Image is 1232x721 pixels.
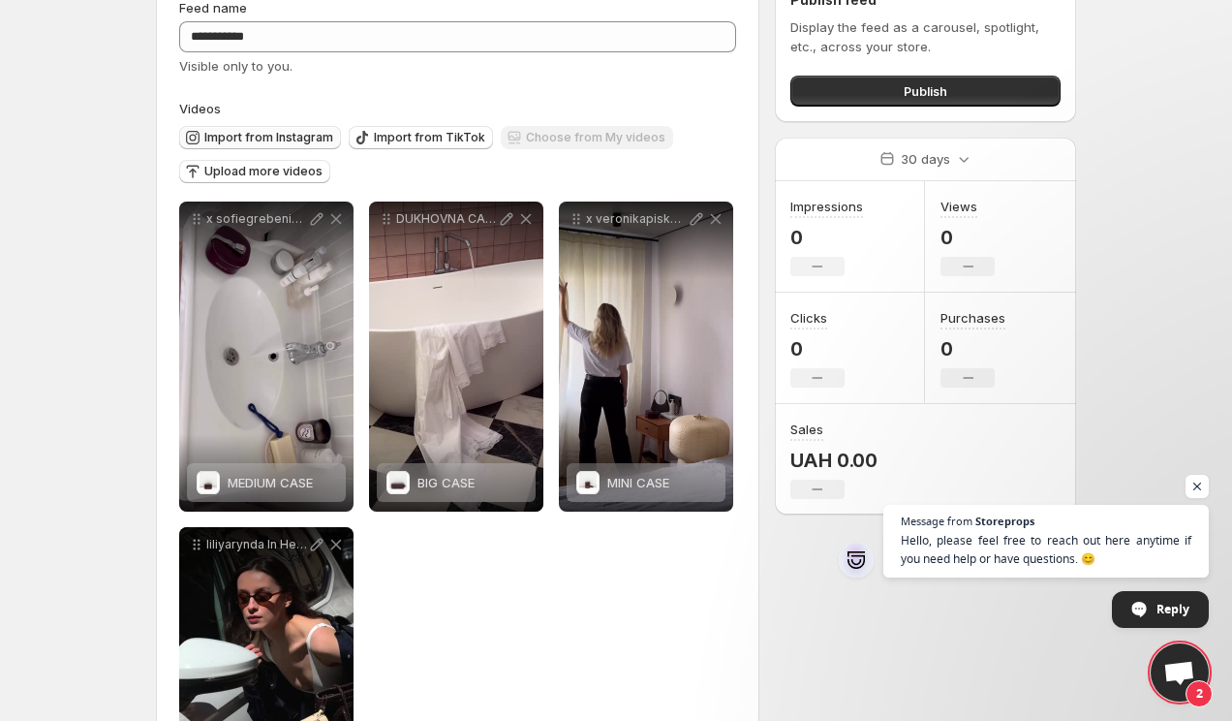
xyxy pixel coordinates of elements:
[1151,643,1209,702] a: Open chat
[940,337,1005,360] p: 0
[940,197,977,216] h3: Views
[179,202,354,512] div: x sofiegrebeniuk In Her Place of Home - - -MEDIUM CASEMEDIUM CASE
[790,449,878,472] p: UAH 0.00
[790,337,845,360] p: 0
[179,160,330,183] button: Upload more videos
[369,202,543,512] div: DUKHOVNA CASESBIG CASEBIG CASE
[790,420,823,439] h3: Sales
[940,226,995,249] p: 0
[790,197,863,216] h3: Impressions
[790,17,1061,56] p: Display the feed as a carousel, spotlight, etc., across your store.
[417,475,475,490] span: BIG CASE
[790,308,827,328] h3: Clicks
[206,211,307,227] p: x sofiegrebeniuk In Her Place of Home - - -
[179,101,221,116] span: Videos
[901,516,972,526] span: Message from
[790,226,863,249] p: 0
[901,149,950,169] p: 30 days
[396,211,497,227] p: DUKHOVNA CASES
[975,516,1034,526] span: Storeprops
[1156,592,1189,626] span: Reply
[204,164,323,179] span: Upload more videos
[179,126,341,149] button: Import from Instagram
[901,531,1191,568] span: Hello, please feel free to reach out here anytime if you need help or have questions. 😊
[206,537,307,552] p: liliyarynda In Her Place or Work liliarynda
[790,76,1061,107] button: Publish
[204,130,333,145] span: Import from Instagram
[940,308,1005,328] h3: Purchases
[559,202,733,512] div: x veronikapiskun veronikapiskun Vyd ROMANTIKA PROJECT Komono - TRIPTYCHMINI CASEMINI CASE
[904,81,947,101] span: Publish
[607,475,669,490] span: MINI CASE
[586,211,687,227] p: x veronikapiskun veronikapiskun Vyd ROMANTIKA PROJECT Komono - TRIPTYCH
[228,475,313,490] span: MEDIUM CASE
[1186,680,1213,707] span: 2
[349,126,493,149] button: Import from TikTok
[374,130,485,145] span: Import from TikTok
[179,58,293,74] span: Visible only to you.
